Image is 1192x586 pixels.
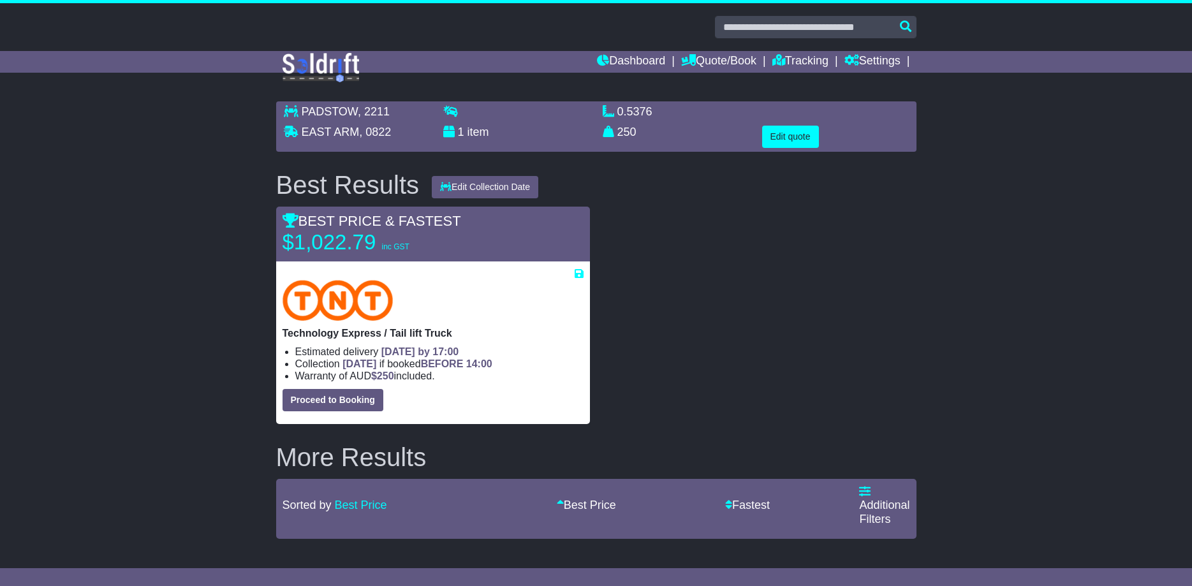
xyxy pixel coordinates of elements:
a: Dashboard [597,51,665,73]
a: Fastest [725,499,770,511]
span: 250 [617,126,636,138]
span: 0.5376 [617,105,652,118]
a: Quote/Book [681,51,756,73]
span: Sorted by [283,499,332,511]
button: Edit quote [762,126,819,148]
a: Best Price [557,499,616,511]
li: Estimated delivery [295,346,584,358]
span: , 2211 [358,105,390,118]
span: EAST ARM [302,126,360,138]
a: Best Price [335,499,387,511]
span: 1 [458,126,464,138]
li: Collection [295,358,584,370]
span: [DATE] [342,358,376,369]
span: $ [371,370,394,381]
span: if booked [342,358,492,369]
span: 14:00 [466,358,492,369]
h2: More Results [276,443,916,471]
a: Settings [844,51,901,73]
span: [DATE] by 17:00 [381,346,459,357]
p: $1,022.79 [283,230,442,255]
a: Tracking [772,51,828,73]
button: Proceed to Booking [283,389,383,411]
li: Warranty of AUD included. [295,370,584,382]
span: BEFORE [421,358,464,369]
span: PADSTOW [302,105,358,118]
img: TNT Domestic: Technology Express / Tail lift Truck [283,280,394,321]
div: Best Results [270,171,426,199]
span: , 0822 [359,126,391,138]
span: item [467,126,489,138]
span: 250 [377,370,394,381]
span: inc GST [381,242,409,251]
button: Edit Collection Date [432,176,538,198]
p: Technology Express / Tail lift Truck [283,327,584,339]
a: Additional Filters [859,485,909,525]
span: BEST PRICE & FASTEST [283,213,461,229]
